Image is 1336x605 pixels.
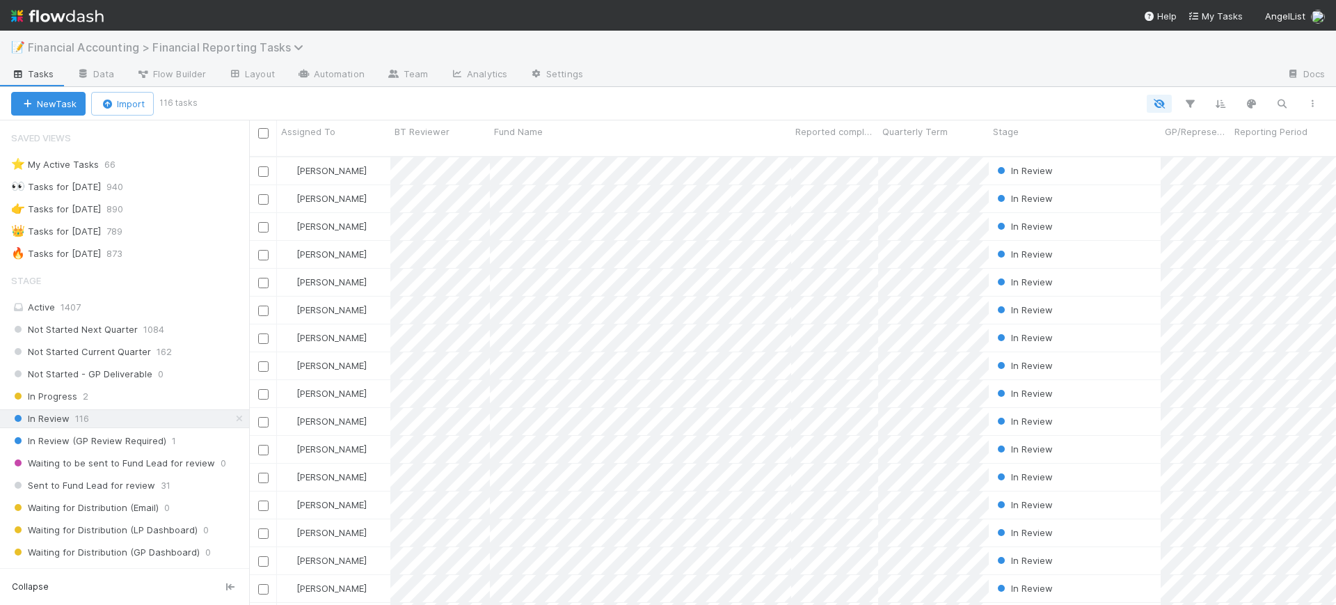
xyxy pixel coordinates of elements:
[283,275,367,289] div: [PERSON_NAME]
[296,276,367,288] span: [PERSON_NAME]
[376,64,439,86] a: Team
[283,388,294,399] img: avatar_030f5503-c087-43c2-95d1-dd8963b2926c.png
[11,247,25,259] span: 🔥
[994,414,1053,428] div: In Review
[11,92,86,116] button: NewTask
[283,442,367,456] div: [PERSON_NAME]
[994,164,1053,178] div: In Review
[518,64,594,86] a: Settings
[11,267,41,294] span: Stage
[283,555,294,566] img: avatar_030f5503-c087-43c2-95d1-dd8963b2926c.png
[11,124,71,152] span: Saved Views
[11,225,25,237] span: 👑
[258,528,269,539] input: Toggle Row Selected
[283,191,367,205] div: [PERSON_NAME]
[283,581,367,595] div: [PERSON_NAME]
[882,125,948,139] span: Quarterly Term
[994,165,1053,176] span: In Review
[283,499,294,510] img: avatar_030f5503-c087-43c2-95d1-dd8963b2926c.png
[1188,9,1243,23] a: My Tasks
[296,555,367,566] span: [PERSON_NAME]
[283,414,367,428] div: [PERSON_NAME]
[11,245,101,262] div: Tasks for [DATE]
[1165,125,1227,139] span: GP/Representative wants to review
[993,125,1019,139] span: Stage
[296,165,367,176] span: [PERSON_NAME]
[11,203,25,214] span: 👉
[283,247,367,261] div: [PERSON_NAME]
[994,527,1053,538] span: In Review
[11,499,159,517] span: Waiting for Distribution (Email)
[296,193,367,204] span: [PERSON_NAME]
[1188,10,1243,22] span: My Tasks
[203,521,209,539] span: 0
[283,359,367,372] div: [PERSON_NAME]
[258,501,269,511] input: Toggle Row Selected
[296,221,367,232] span: [PERSON_NAME]
[283,553,367,567] div: [PERSON_NAME]
[83,388,88,405] span: 2
[283,360,294,371] img: avatar_030f5503-c087-43c2-95d1-dd8963b2926c.png
[258,417,269,427] input: Toggle Row Selected
[158,366,164,383] span: 0
[1311,10,1325,24] img: avatar_fee1282a-8af6-4c79-b7c7-bf2cfad99775.png
[994,499,1053,510] span: In Review
[994,471,1053,482] span: In Review
[994,442,1053,456] div: In Review
[157,343,172,361] span: 162
[65,64,125,86] a: Data
[11,178,101,196] div: Tasks for [DATE]
[1265,10,1305,22] span: AngelList
[11,67,54,81] span: Tasks
[11,544,200,561] span: Waiting for Distribution (GP Dashboard)
[258,445,269,455] input: Toggle Row Selected
[283,303,367,317] div: [PERSON_NAME]
[1275,64,1336,86] a: Docs
[395,125,450,139] span: BT Reviewer
[28,40,310,54] span: Financial Accounting > Financial Reporting Tasks
[296,583,367,594] span: [PERSON_NAME]
[283,527,294,538] img: avatar_030f5503-c087-43c2-95d1-dd8963b2926c.png
[994,221,1053,232] span: In Review
[1143,9,1177,23] div: Help
[11,343,151,361] span: Not Started Current Quarter
[994,219,1053,233] div: In Review
[286,64,376,86] a: Automation
[11,321,138,338] span: Not Started Next Quarter
[11,299,246,316] div: Active
[296,249,367,260] span: [PERSON_NAME]
[11,410,70,427] span: In Review
[296,499,367,510] span: [PERSON_NAME]
[283,498,367,512] div: [PERSON_NAME]
[283,219,367,233] div: [PERSON_NAME]
[1234,125,1307,139] span: Reporting Period
[258,166,269,177] input: Toggle Row Selected
[11,566,175,583] span: Waiting for Distribution (Manually)
[283,249,294,260] img: avatar_030f5503-c087-43c2-95d1-dd8963b2926c.png
[159,97,198,109] small: 116 tasks
[994,275,1053,289] div: In Review
[258,473,269,483] input: Toggle Row Selected
[281,125,335,139] span: Assigned To
[283,304,294,315] img: avatar_030f5503-c087-43c2-95d1-dd8963b2926c.png
[258,306,269,316] input: Toggle Row Selected
[994,193,1053,204] span: In Review
[258,389,269,400] input: Toggle Row Selected
[172,432,176,450] span: 1
[296,332,367,343] span: [PERSON_NAME]
[161,477,170,494] span: 31
[994,388,1053,399] span: In Review
[11,455,215,472] span: Waiting to be sent to Fund Lead for review
[994,360,1053,371] span: In Review
[258,556,269,567] input: Toggle Row Selected
[258,222,269,233] input: Toggle Row Selected
[296,304,367,315] span: [PERSON_NAME]
[994,498,1053,512] div: In Review
[11,521,198,539] span: Waiting for Distribution (LP Dashboard)
[296,443,367,455] span: [PERSON_NAME]
[296,416,367,427] span: [PERSON_NAME]
[11,432,166,450] span: In Review (GP Review Required)
[994,331,1053,345] div: In Review
[994,332,1053,343] span: In Review
[11,180,25,192] span: 👀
